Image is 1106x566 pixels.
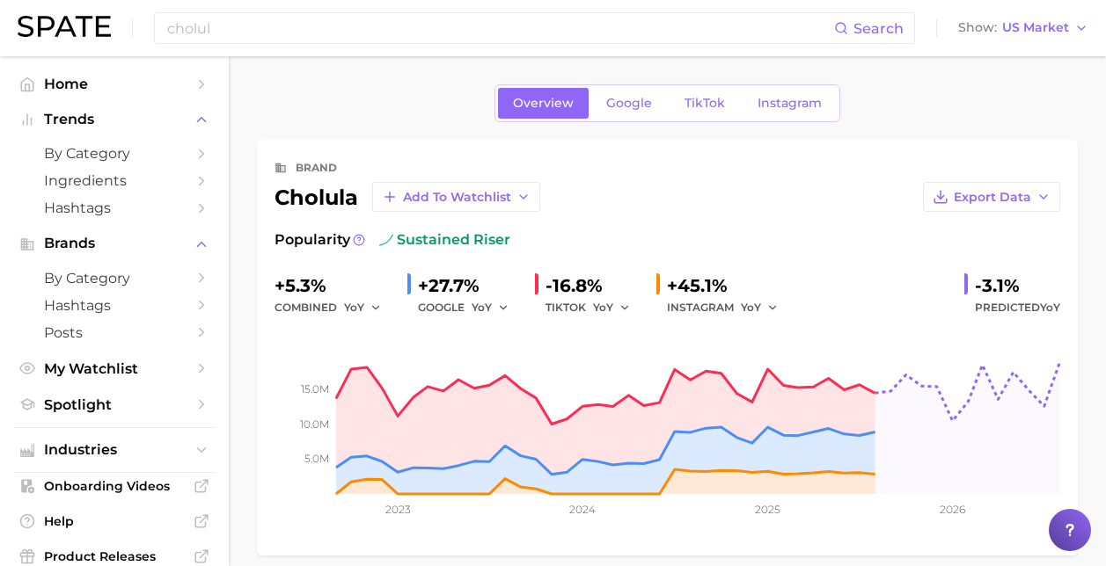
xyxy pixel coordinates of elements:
[403,190,511,205] span: Add to Watchlist
[923,182,1060,212] button: Export Data
[14,70,215,98] a: Home
[569,503,596,516] tspan: 2024
[498,88,589,119] a: Overview
[546,272,642,300] div: -16.8%
[44,548,185,564] span: Product Releases
[958,23,997,33] span: Show
[670,88,740,119] a: TikTok
[44,145,185,162] span: by Category
[275,182,540,212] div: cholula
[472,297,509,318] button: YoY
[275,272,393,300] div: +5.3%
[14,355,215,382] a: My Watchlist
[940,503,965,516] tspan: 2026
[379,233,393,247] img: sustained riser
[275,229,350,250] span: Popularity
[741,300,761,315] span: YoY
[14,194,215,221] a: Hashtags
[418,297,521,318] div: GOOGLE
[18,16,111,37] img: SPATE
[975,297,1060,318] span: Predicted
[275,297,393,318] div: combined
[44,396,185,413] span: Spotlight
[667,272,790,300] div: +45.1%
[755,503,780,516] tspan: 2025
[344,297,382,318] button: YoY
[296,157,337,178] div: brand
[44,324,185,341] span: Posts
[591,88,667,119] a: Google
[741,297,779,318] button: YoY
[44,442,185,458] span: Industries
[685,96,725,111] span: TikTok
[44,360,185,377] span: My Watchlist
[513,96,574,111] span: Overview
[743,88,837,119] a: Instagram
[593,300,613,315] span: YoY
[853,20,904,37] span: Search
[472,300,492,315] span: YoY
[44,270,185,287] span: by Category
[14,167,215,194] a: Ingredients
[14,140,215,167] a: by Category
[14,292,215,319] a: Hashtags
[954,17,1093,40] button: ShowUS Market
[758,96,822,111] span: Instagram
[14,265,215,292] a: by Category
[44,513,185,529] span: Help
[14,391,215,418] a: Spotlight
[44,478,185,494] span: Onboarding Videos
[14,437,215,463] button: Industries
[44,112,185,127] span: Trends
[418,272,521,300] div: +27.7%
[546,297,642,318] div: TIKTOK
[372,182,540,212] button: Add to Watchlist
[44,172,185,189] span: Ingredients
[44,76,185,92] span: Home
[14,473,215,499] a: Onboarding Videos
[667,297,790,318] div: INSTAGRAM
[44,200,185,216] span: Hashtags
[593,297,631,318] button: YoY
[14,319,215,346] a: Posts
[14,106,215,133] button: Trends
[344,300,364,315] span: YoY
[385,503,411,516] tspan: 2023
[44,236,185,251] span: Brands
[606,96,652,111] span: Google
[975,272,1060,300] div: -3.1%
[954,190,1031,205] span: Export Data
[14,230,215,257] button: Brands
[1040,301,1060,314] span: YoY
[44,297,185,314] span: Hashtags
[14,508,215,534] a: Help
[165,13,834,43] input: Search here for a brand, industry, or ingredient
[379,229,510,250] span: sustained riser
[1002,23,1069,33] span: US Market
